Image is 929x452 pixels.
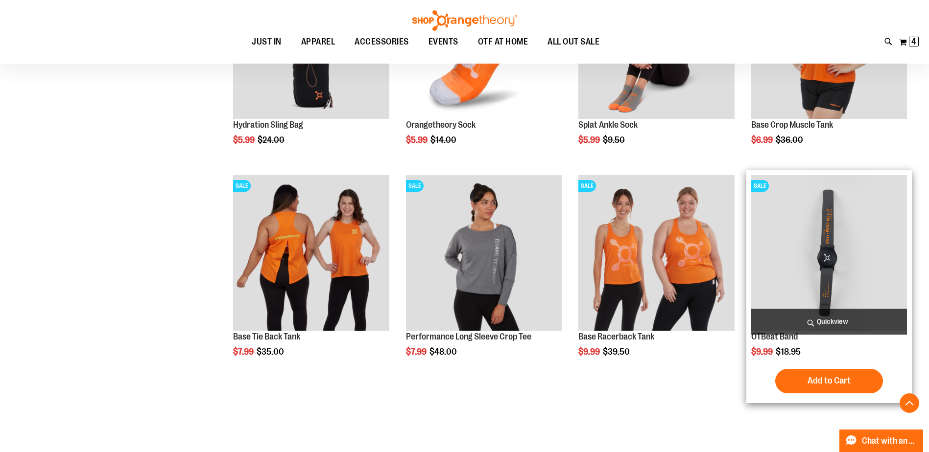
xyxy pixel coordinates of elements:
[578,120,638,130] a: Splat Ankle Sock
[257,347,286,357] span: $35.00
[252,31,282,53] span: JUST IN
[839,429,924,452] button: Chat with an Expert
[406,180,424,192] span: SALE
[578,332,654,341] a: Base Racerback Tank
[808,375,851,386] span: Add to Cart
[406,120,476,130] a: Orangetheory Sock
[355,31,409,53] span: ACCESSORIES
[233,347,255,357] span: $7.99
[603,135,626,145] span: $9.50
[578,347,601,357] span: $9.99
[603,347,631,357] span: $39.50
[233,135,256,145] span: $5.99
[406,332,531,341] a: Performance Long Sleeve Crop Tee
[406,175,562,332] a: Product image for Performance Long Sleeve Crop TeeSALE
[406,135,429,145] span: $5.99
[746,170,912,403] div: product
[751,135,774,145] span: $6.99
[429,31,458,53] span: EVENTS
[751,120,833,130] a: Base Crop Muscle Tank
[401,170,567,382] div: product
[301,31,335,53] span: APPAREL
[406,175,562,331] img: Product image for Performance Long Sleeve Crop Tee
[411,10,519,31] img: Shop Orangetheory
[233,175,389,331] img: Product image for Base Tie Back Tank
[862,436,917,446] span: Chat with an Expert
[233,120,303,130] a: Hydration Sling Bag
[430,135,458,145] span: $14.00
[911,37,916,46] span: 4
[751,332,798,341] a: OTBeat Band
[751,347,774,357] span: $9.99
[258,135,286,145] span: $24.00
[233,175,389,332] a: Product image for Base Tie Back TankSALE
[233,332,300,341] a: Base Tie Back Tank
[578,135,601,145] span: $5.99
[578,180,596,192] span: SALE
[573,170,739,382] div: product
[406,347,428,357] span: $7.99
[775,369,883,393] button: Add to Cart
[751,309,907,335] a: Quickview
[751,175,907,331] img: OTBeat Band
[776,135,805,145] span: $36.00
[578,175,734,332] a: Product image for Base Racerback TankSALE
[776,347,802,357] span: $18.95
[900,393,919,413] button: Back To Top
[751,180,769,192] span: SALE
[429,347,458,357] span: $48.00
[751,175,907,332] a: OTBeat BandSALE
[548,31,599,53] span: ALL OUT SALE
[578,175,734,331] img: Product image for Base Racerback Tank
[478,31,528,53] span: OTF AT HOME
[233,180,251,192] span: SALE
[228,170,394,382] div: product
